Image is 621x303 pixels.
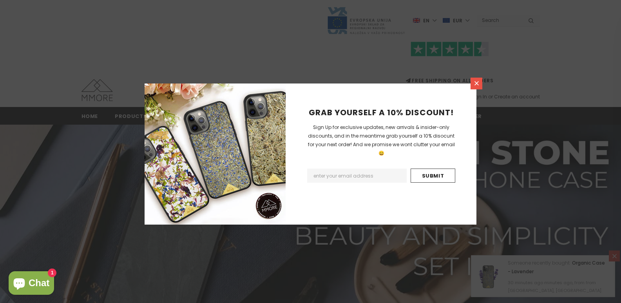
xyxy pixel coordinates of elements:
input: Email Address [307,169,407,183]
inbox-online-store-chat: Shopify online store chat [6,271,56,297]
input: Submit [411,169,455,183]
span: Sign Up for exclusive updates, new arrivals & insider-only discounts, and in the meantime grab yo... [308,124,455,156]
a: Close [471,78,482,89]
span: GRAB YOURSELF A 10% DISCOUNT! [309,107,454,118]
